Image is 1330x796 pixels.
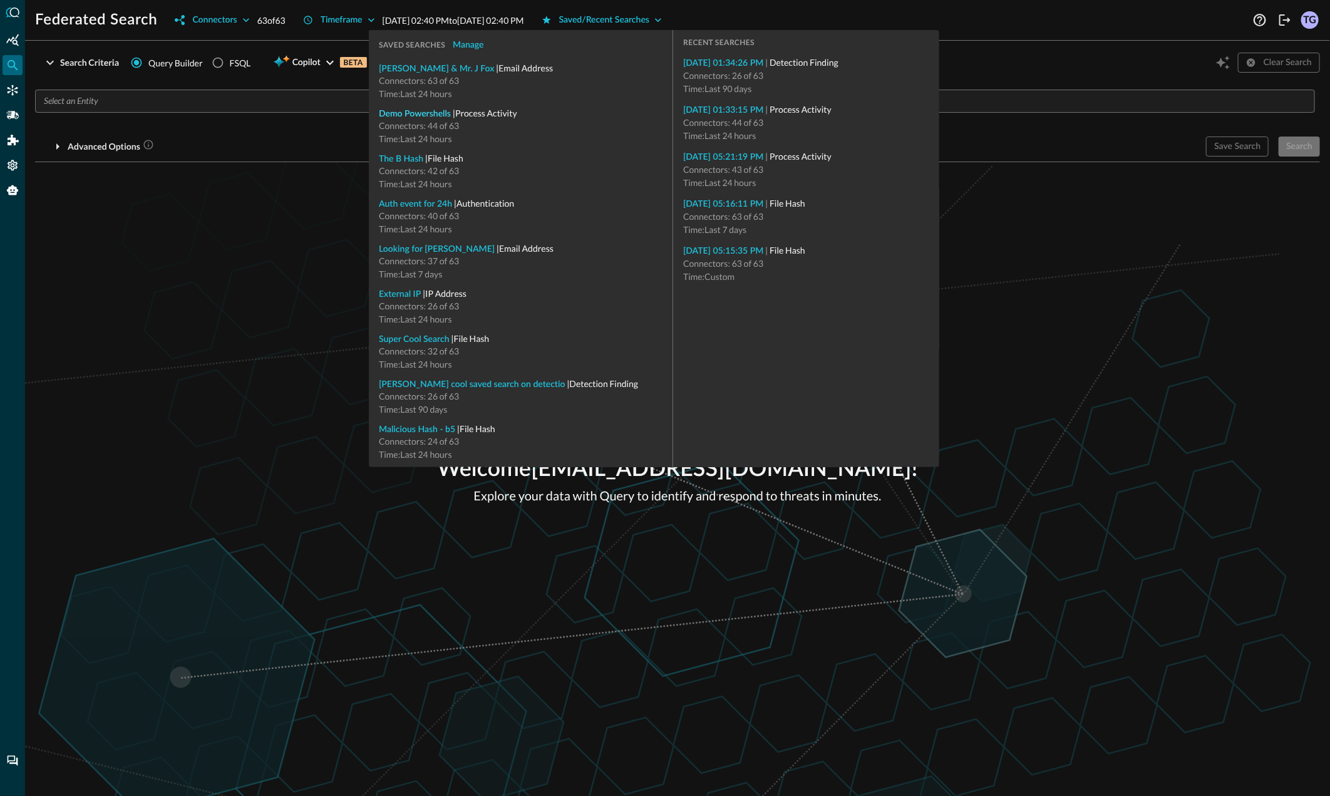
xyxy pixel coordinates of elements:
span: Connectors: 44 of 63 [683,117,763,128]
a: [DATE] 05:15:35 PM [683,247,763,256]
a: [DATE] 05:16:11 PM [683,200,763,209]
div: Connectors [3,80,23,100]
span: | [763,198,805,209]
div: FSQL [230,56,251,70]
a: Super Cool Search [379,335,450,344]
span: RECENT SEARCHES [683,38,755,47]
span: Time: Last 7 days [683,224,746,235]
div: Addons [3,130,23,150]
span: Time: Last 90 days [379,404,447,415]
span: | File Hash [455,423,495,434]
button: Timeframe [296,10,383,30]
p: Explore your data with Query to identify and respond to threats in minutes. [437,487,917,505]
button: Saved/Recent Searches [534,10,670,30]
a: External IP [379,290,421,299]
button: Help [1250,10,1270,30]
span: | Email Address [495,243,554,254]
p: Selected date/time range [383,14,524,27]
button: Advanced Options [35,137,162,157]
span: Time: Last 24 hours [683,177,756,188]
span: | Authentication [452,198,514,209]
p: Welcome [EMAIL_ADDRESS][DOMAIN_NAME] ! [437,453,917,487]
a: Auth event for 24h [379,200,452,209]
button: Connectors [167,10,257,30]
span: | [763,57,838,68]
div: Settings [3,155,23,175]
span: Time: Last 24 hours [379,314,452,324]
span: Time: Last 24 hours [379,359,452,370]
div: Advanced Options [68,139,154,155]
span: | File Hash [449,333,489,344]
a: [DATE] 01:34:26 PM [683,59,763,68]
span: Detection Finding [770,57,838,68]
span: Connectors: 43 of 63 [683,164,763,175]
a: [DATE] 01:33:15 PM [683,106,763,115]
div: Chat [3,751,23,771]
span: Connectors: 24 of 63 [379,436,459,447]
input: Value [598,93,1309,109]
span: | [763,104,831,115]
span: File Hash [770,198,805,209]
p: 63 of 63 [257,14,286,27]
span: Connectors: 26 of 63 [379,391,459,401]
span: SAVED SEARCHES [379,41,445,49]
span: Process Activity [770,104,832,115]
div: TG [1301,11,1319,29]
span: | Process Activity [451,108,517,118]
a: [PERSON_NAME] cool saved search on detectio [379,380,565,389]
button: Search Criteria [35,53,126,73]
span: Time: Last 24 hours [379,449,452,460]
a: Looking for [PERSON_NAME] [379,245,495,254]
h1: Federated Search [35,10,157,30]
span: | File Hash [423,153,463,163]
span: | [763,245,805,256]
span: Time: Last 90 days [683,83,751,94]
span: Connectors: 42 of 63 [379,165,459,176]
span: Query Builder [148,56,203,70]
span: Connectors: 63 of 63 [379,75,459,86]
span: Time: Last 24 hours [379,88,452,99]
span: Connectors: 32 of 63 [379,346,459,356]
span: | IP Address [421,288,467,299]
span: | Detection Finding [565,378,638,389]
div: Federated Search [3,55,23,75]
div: Summary Insights [3,30,23,50]
a: Malicious Hash - b5 [379,425,455,434]
span: Time: Custom [683,271,735,282]
button: Logout [1275,10,1295,30]
span: Time: Last 24 hours [379,133,452,144]
span: Connectors: 40 of 63 [379,210,459,221]
span: Connectors: 37 of 63 [379,256,459,266]
p: BETA [340,57,367,68]
span: File Hash [770,245,805,256]
a: The B Hash [379,155,423,163]
span: Connectors: 44 of 63 [379,120,459,131]
span: Connectors: 26 of 63 [379,301,459,311]
span: Connectors: 63 of 63 [683,258,763,269]
button: Manage [445,35,492,55]
span: Process Activity [770,151,832,162]
div: Pipelines [3,105,23,125]
button: CopilotBETA [265,53,374,73]
div: Query Agent [3,180,23,200]
span: Time: Last 24 hours [683,130,756,141]
span: Time: Last 7 days [379,269,442,279]
a: [PERSON_NAME] & Mr. J Fox [379,65,494,73]
span: Connectors: 26 of 63 [683,70,763,81]
span: Copilot [292,55,321,71]
a: [DATE] 05:21:19 PM [683,153,763,162]
span: | Email Address [494,63,553,73]
a: Demo Powershells [379,110,451,118]
span: Connectors: 63 of 63 [683,211,763,222]
input: Select an Entity [39,93,373,109]
span: | [763,151,831,162]
span: Time: Last 24 hours [379,178,452,189]
span: Time: Last 24 hours [379,224,452,234]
